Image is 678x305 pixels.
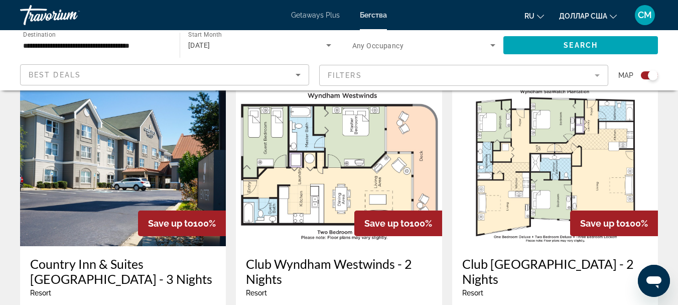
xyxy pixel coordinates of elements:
span: Save up to [364,218,410,229]
img: 2178F01X.jpg [236,85,442,246]
button: Изменить валюту [559,9,617,23]
a: Country Inn & Suites [GEOGRAPHIC_DATA] - 3 Nights [30,256,216,286]
span: Start Month [188,31,222,38]
button: Изменить язык [524,9,544,23]
span: Resort [462,289,483,297]
span: Resort [246,289,267,297]
a: Club [GEOGRAPHIC_DATA] - 2 Nights [462,256,648,286]
a: Травориум [20,2,120,28]
button: Search [503,36,658,54]
img: 3990F01X.jpg [452,85,658,246]
span: Destination [23,31,56,38]
span: Resort [30,289,51,297]
div: 100% [354,211,442,236]
a: Бегства [360,11,387,19]
a: Getaways Plus [291,11,340,19]
div: 100% [138,211,226,236]
span: Search [564,41,598,49]
span: [DATE] [188,41,210,49]
iframe: Кнопка запуска окна обмена сообщениями [638,265,670,297]
span: Any Occupancy [352,42,404,50]
div: 100% [570,211,658,236]
span: Save up to [580,218,625,229]
button: Filter [319,64,608,86]
span: Best Deals [29,71,81,79]
button: Меню пользователя [632,5,658,26]
font: ru [524,12,534,20]
img: RU58E01X.jpg [20,85,226,246]
font: доллар США [559,12,607,20]
span: Map [618,68,633,82]
font: СМ [638,10,652,20]
a: Club Wyndham Westwinds - 2 Nights [246,256,432,286]
mat-select: Sort by [29,69,301,81]
span: Save up to [148,218,193,229]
